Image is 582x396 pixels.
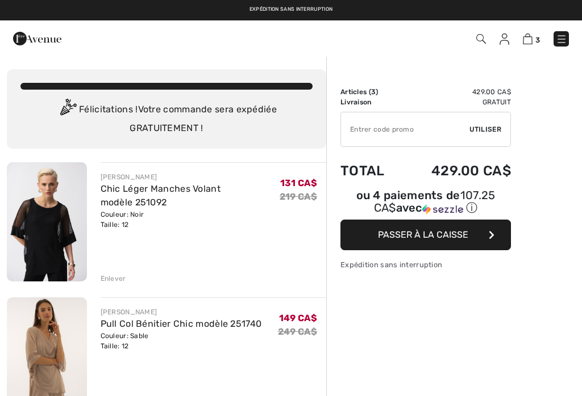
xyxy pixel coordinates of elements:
img: Mes infos [500,33,509,45]
img: Recherche [476,34,486,44]
td: Gratuit [401,97,511,107]
s: 249 CA$ [278,326,317,337]
span: 3 [535,36,540,44]
a: Chic Léger Manches Volant modèle 251092 [101,183,221,208]
s: 219 CA$ [280,191,317,202]
img: Menu [556,33,567,45]
div: Enlever [101,273,126,284]
a: 1ère Avenue [13,32,61,43]
span: 3 [371,88,376,96]
td: 429.00 CA$ [401,87,511,97]
img: Sezzle [422,204,463,214]
img: 1ère Avenue [13,27,61,50]
div: ou 4 paiements de avec [340,190,511,216]
td: Livraison [340,97,401,107]
img: Chic Léger Manches Volant modèle 251092 [7,162,87,281]
span: 107.25 CA$ [374,188,496,214]
div: [PERSON_NAME] [101,307,262,317]
input: Code promo [341,112,469,146]
img: Panier d'achat [523,33,533,44]
div: Couleur: Sable Taille: 12 [101,331,262,351]
div: Couleur: Noir Taille: 12 [101,209,280,230]
div: Félicitations ! Votre commande sera expédiée GRATUITEMENT ! [20,99,313,135]
td: Total [340,151,401,190]
span: Passer à la caisse [378,229,468,240]
div: Expédition sans interruption [340,259,511,270]
span: 149 CA$ [279,313,317,323]
img: Congratulation2.svg [56,99,79,121]
td: Articles ( ) [340,87,401,97]
td: 429.00 CA$ [401,151,511,190]
span: 131 CA$ [280,178,317,188]
span: Utiliser [469,124,501,134]
a: 3 [523,32,540,45]
a: Pull Col Bénitier Chic modèle 251740 [101,318,262,329]
div: [PERSON_NAME] [101,172,280,182]
div: ou 4 paiements de107.25 CA$avecSezzle Cliquez pour en savoir plus sur Sezzle [340,190,511,220]
button: Passer à la caisse [340,220,511,250]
